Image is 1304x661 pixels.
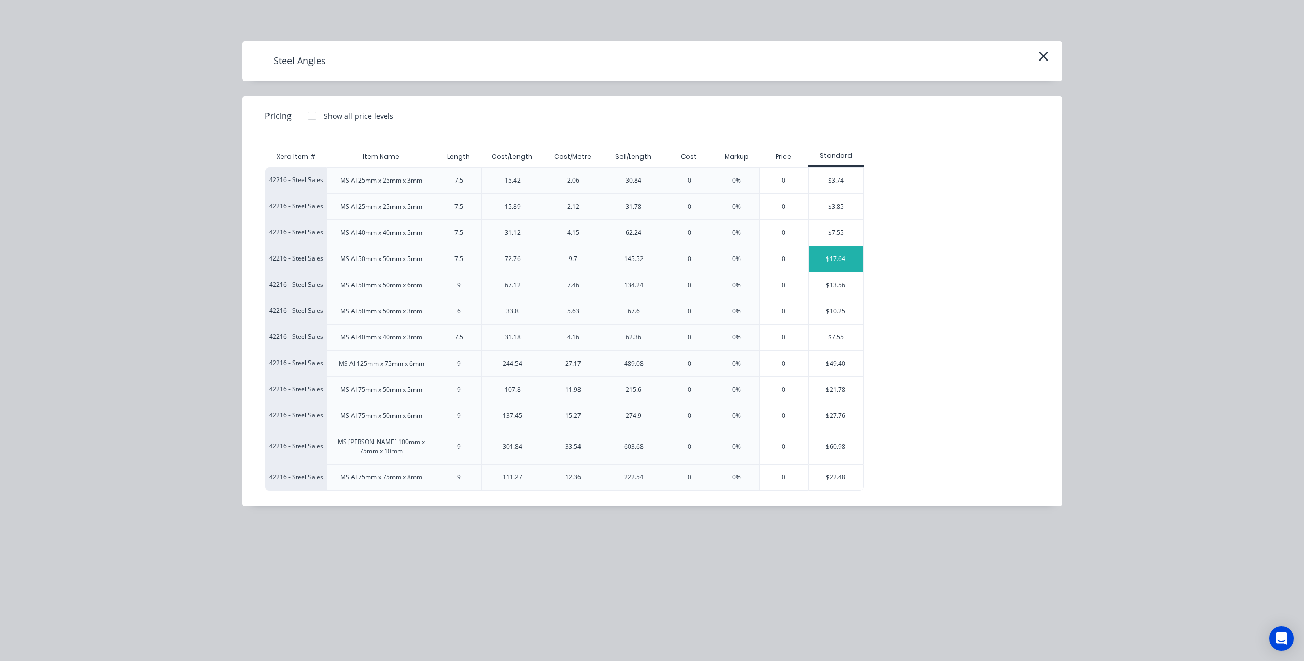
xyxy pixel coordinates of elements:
[732,359,741,368] div: 0%
[809,168,863,193] div: $3.74
[809,465,863,490] div: $22.48
[760,351,809,376] div: 0
[732,307,741,316] div: 0%
[1269,626,1294,651] div: Open Intercom Messenger
[688,202,691,211] div: 0
[714,147,759,167] div: Markup
[265,429,327,464] div: 42216 - Steel Sales
[265,147,327,167] div: Xero Item #
[439,144,478,170] div: Length
[688,411,691,420] div: 0
[688,281,691,290] div: 0
[732,281,741,290] div: 0%
[688,254,691,264] div: 0
[457,359,461,368] div: 9
[340,473,422,482] div: MS AI 75mm x 75mm x 8mm
[340,228,422,237] div: MS AI 40mm x 40mm x 5mm
[457,473,461,482] div: 9
[258,51,341,71] h4: Steel Angles
[688,228,691,237] div: 0
[760,429,809,464] div: 0
[628,307,640,316] div: 67.6
[567,281,579,290] div: 7.46
[265,350,327,376] div: 42216 - Steel Sales
[505,254,521,264] div: 72.76
[265,403,327,429] div: 42216 - Steel Sales
[665,147,714,167] div: Cost
[688,176,691,185] div: 0
[624,442,644,451] div: 603.68
[454,254,463,264] div: 7.5
[340,254,422,264] div: MS AI 50mm x 50mm x 5mm
[759,147,809,167] div: Price
[505,202,521,211] div: 15.89
[457,385,461,394] div: 9
[567,202,579,211] div: 2.12
[265,110,292,122] span: Pricing
[626,333,641,342] div: 62.36
[457,307,461,316] div: 6
[732,411,741,420] div: 0%
[340,202,422,211] div: MS AI 25mm x 25mm x 5mm
[505,176,521,185] div: 15.42
[457,411,461,420] div: 9
[565,411,581,420] div: 15.27
[624,359,644,368] div: 489.08
[760,194,809,219] div: 0
[505,385,521,394] div: 107.8
[624,473,644,482] div: 222.54
[626,411,641,420] div: 274.9
[809,220,863,246] div: $7.55
[732,473,741,482] div: 0%
[503,359,522,368] div: 244.54
[336,437,428,456] div: MS [PERSON_NAME] 100mm x 75mm x 10mm
[760,403,809,429] div: 0
[760,168,809,193] div: 0
[454,202,463,211] div: 7.5
[265,376,327,403] div: 42216 - Steel Sales
[567,176,579,185] div: 2.06
[454,176,463,185] div: 7.5
[732,176,741,185] div: 0%
[565,359,581,368] div: 27.17
[567,307,579,316] div: 5.63
[626,202,641,211] div: 31.78
[565,385,581,394] div: 11.98
[457,281,461,290] div: 9
[265,324,327,350] div: 42216 - Steel Sales
[503,411,522,420] div: 137.45
[732,254,741,264] div: 0%
[809,298,863,324] div: $10.25
[265,298,327,324] div: 42216 - Steel Sales
[340,411,422,420] div: MS AI 75mm x 50mm x 6mm
[732,333,741,342] div: 0%
[688,307,691,316] div: 0
[688,442,691,451] div: 0
[808,151,864,161] div: Standard
[809,351,863,376] div: $49.40
[340,281,422,290] div: MS AI 50mm x 50mm x 6mm
[265,246,327,272] div: 42216 - Steel Sales
[454,333,463,342] div: 7.5
[688,359,691,368] div: 0
[626,385,641,394] div: 215.6
[546,144,599,170] div: Cost/Metre
[324,111,394,122] div: Show all price levels
[265,193,327,219] div: 42216 - Steel Sales
[809,272,863,298] div: $13.56
[340,176,422,185] div: MS AI 25mm x 25mm x 3mm
[607,144,659,170] div: Sell/Length
[265,272,327,298] div: 42216 - Steel Sales
[624,254,644,264] div: 145.52
[503,473,522,482] div: 111.27
[809,325,863,350] div: $7.55
[265,167,327,193] div: 42216 - Steel Sales
[760,325,809,350] div: 0
[505,281,521,290] div: 67.12
[454,228,463,237] div: 7.5
[732,385,741,394] div: 0%
[567,228,579,237] div: 4.15
[340,307,422,316] div: MS AI 50mm x 50mm x 3mm
[626,176,641,185] div: 30.84
[505,228,521,237] div: 31.12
